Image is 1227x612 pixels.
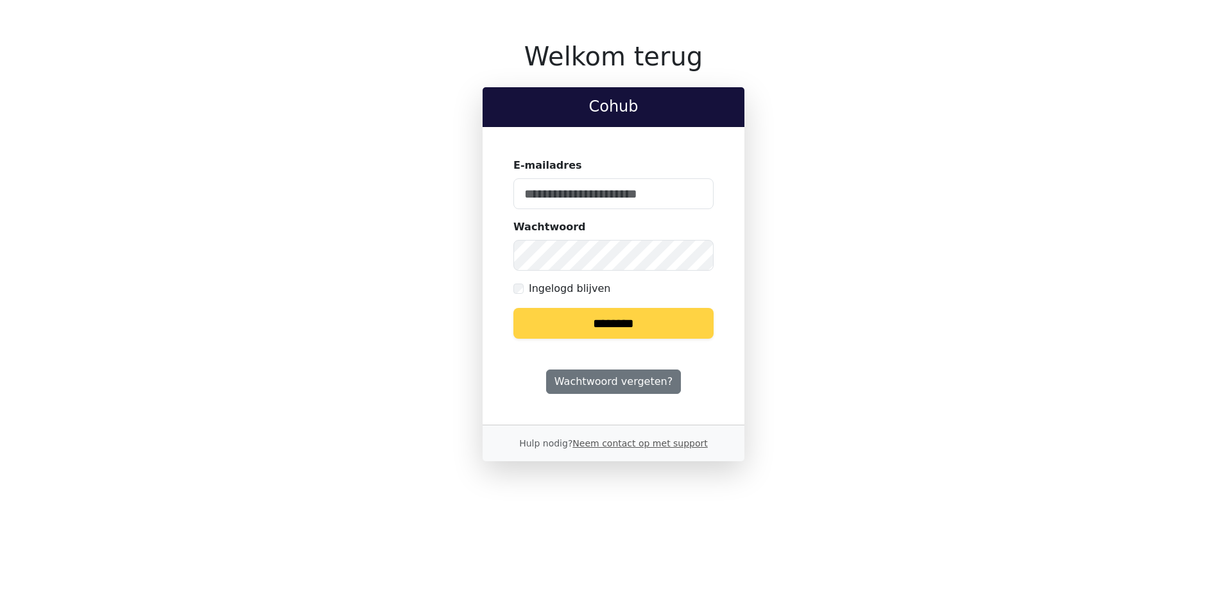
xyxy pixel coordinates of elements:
[529,281,610,296] label: Ingelogd blijven
[519,438,708,448] small: Hulp nodig?
[493,98,734,116] h2: Cohub
[572,438,707,448] a: Neem contact op met support
[513,158,582,173] label: E-mailadres
[513,219,586,235] label: Wachtwoord
[483,41,744,72] h1: Welkom terug
[546,370,681,394] a: Wachtwoord vergeten?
